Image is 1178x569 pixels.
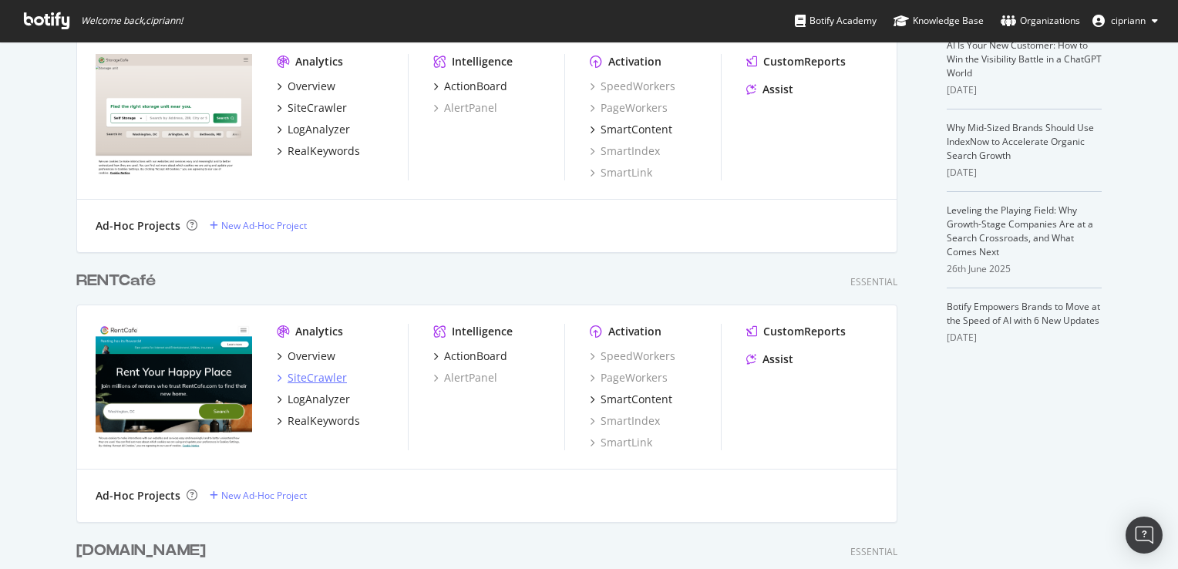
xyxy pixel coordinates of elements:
[277,413,360,429] a: RealKeywords
[947,166,1102,180] div: [DATE]
[590,143,660,159] a: SmartIndex
[850,275,897,288] div: Essential
[277,122,350,137] a: LogAnalyzer
[1001,13,1080,29] div: Organizations
[96,488,180,503] div: Ad-Hoc Projects
[76,270,156,292] div: RENTCafé
[433,100,497,116] a: AlertPanel
[590,435,652,450] a: SmartLink
[1111,14,1146,27] span: cipriann
[452,324,513,339] div: Intelligence
[76,540,212,562] a: [DOMAIN_NAME]
[601,122,672,137] div: SmartContent
[295,324,343,339] div: Analytics
[433,79,507,94] a: ActionBoard
[288,143,360,159] div: RealKeywords
[295,54,343,69] div: Analytics
[277,392,350,407] a: LogAnalyzer
[277,143,360,159] a: RealKeywords
[444,79,507,94] div: ActionBoard
[288,79,335,94] div: Overview
[762,82,793,97] div: Assist
[590,370,668,386] a: PageWorkers
[76,270,162,292] a: RENTCafé
[590,165,652,180] a: SmartLink
[590,348,675,364] a: SpeedWorkers
[81,15,183,27] span: Welcome back, cipriann !
[947,39,1102,79] a: AI Is Your New Customer: How to Win the Visibility Battle in a ChatGPT World
[590,79,675,94] a: SpeedWorkers
[221,489,307,502] div: New Ad-Hoc Project
[947,262,1102,276] div: 26th June 2025
[947,204,1093,258] a: Leveling the Playing Field: Why Growth-Stage Companies Are at a Search Crossroads, and What Comes...
[444,348,507,364] div: ActionBoard
[947,331,1102,345] div: [DATE]
[746,54,846,69] a: CustomReports
[452,54,513,69] div: Intelligence
[608,54,661,69] div: Activation
[590,122,672,137] a: SmartContent
[96,54,252,179] img: storagecafe.com
[601,392,672,407] div: SmartContent
[746,324,846,339] a: CustomReports
[947,121,1094,162] a: Why Mid-Sized Brands Should Use IndexNow to Accelerate Organic Search Growth
[288,413,360,429] div: RealKeywords
[763,54,846,69] div: CustomReports
[433,348,507,364] a: ActionBoard
[277,100,347,116] a: SiteCrawler
[763,324,846,339] div: CustomReports
[221,219,307,232] div: New Ad-Hoc Project
[947,300,1100,327] a: Botify Empowers Brands to Move at the Speed of AI with 6 New Updates
[288,122,350,137] div: LogAnalyzer
[762,352,793,367] div: Assist
[1126,517,1163,554] div: Open Intercom Messenger
[590,392,672,407] a: SmartContent
[288,348,335,364] div: Overview
[96,324,252,449] img: rentcafé.com
[96,218,180,234] div: Ad-Hoc Projects
[608,324,661,339] div: Activation
[746,352,793,367] a: Assist
[277,79,335,94] a: Overview
[746,82,793,97] a: Assist
[277,348,335,364] a: Overview
[210,219,307,232] a: New Ad-Hoc Project
[947,83,1102,97] div: [DATE]
[590,100,668,116] a: PageWorkers
[210,489,307,502] a: New Ad-Hoc Project
[288,370,347,386] div: SiteCrawler
[277,370,347,386] a: SiteCrawler
[76,540,206,562] div: [DOMAIN_NAME]
[288,100,347,116] div: SiteCrawler
[1080,8,1170,33] button: cipriann
[850,545,897,558] div: Essential
[433,370,497,386] a: AlertPanel
[590,413,660,429] a: SmartIndex
[795,13,877,29] div: Botify Academy
[288,392,350,407] div: LogAnalyzer
[894,13,984,29] div: Knowledge Base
